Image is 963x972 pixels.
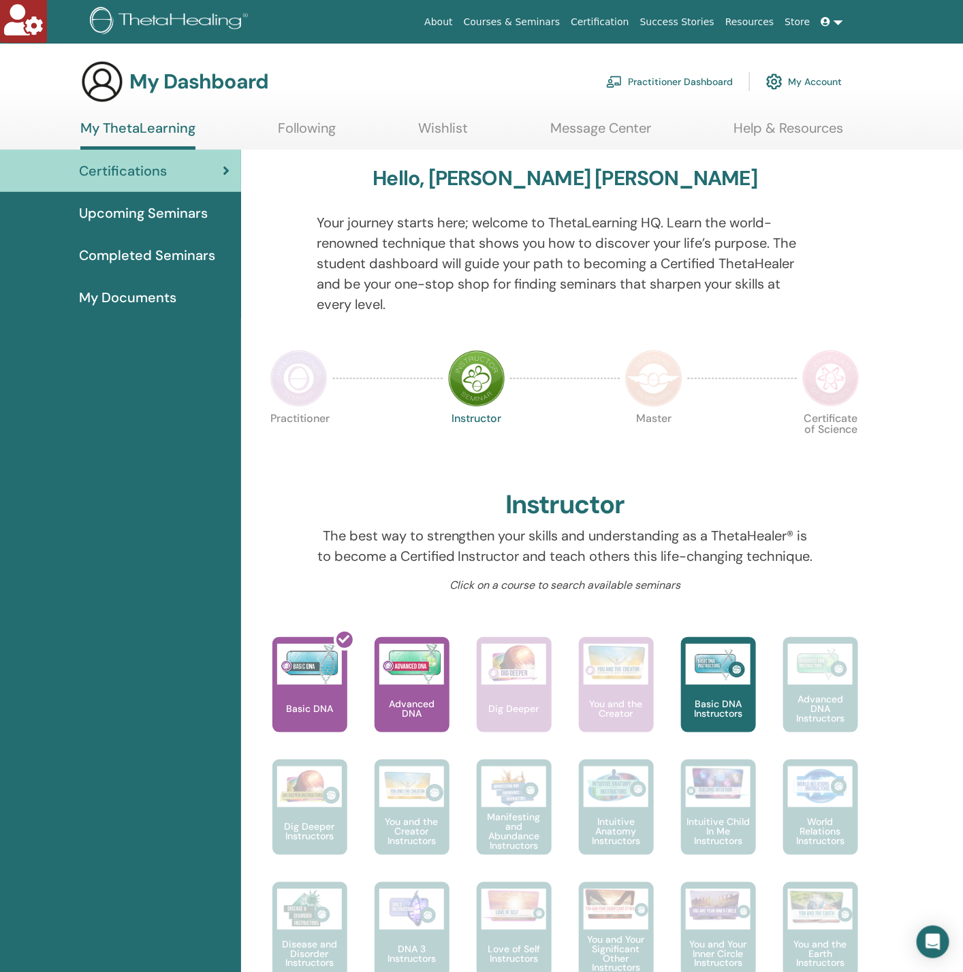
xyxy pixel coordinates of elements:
[477,944,552,963] p: Love of Self Instructors
[317,577,813,594] p: Click on a course to search available seminars
[788,644,853,685] img: Advanced DNA Instructors
[277,644,342,685] img: Basic DNA
[917,926,949,958] div: Open Intercom Messenger
[375,637,449,760] a: Advanced DNA Advanced DNA
[681,637,756,760] a: Basic DNA Instructors Basic DNA Instructors
[477,812,552,850] p: Manifesting and Abundance Instructors
[79,287,176,308] span: My Documents
[733,120,843,146] a: Help & Resources
[565,10,634,35] a: Certification
[720,10,780,35] a: Resources
[129,69,268,94] h3: My Dashboard
[79,161,167,181] span: Certifications
[783,817,858,845] p: World Relations Instructors
[681,699,756,718] p: Basic DNA Instructors
[80,60,124,103] img: generic-user-icon.jpg
[270,350,328,407] img: Practitioner
[635,10,720,35] a: Success Stories
[373,166,757,191] h3: Hello, [PERSON_NAME] [PERSON_NAME]
[317,525,813,566] p: The best way to strengthen your skills and understanding as a ThetaHealer® is to become a Certifi...
[481,766,546,807] img: Manifesting and Abundance Instructors
[375,944,449,963] p: DNA 3 Instructors
[375,817,449,845] p: You and the Creator Instructors
[458,10,566,35] a: Courses & Seminars
[448,413,505,470] p: Instructor
[681,817,756,845] p: Intuitive Child In Me Instructors
[477,760,552,882] a: Manifesting and Abundance Instructors Manifesting and Abundance Instructors
[783,694,858,723] p: Advanced DNA Instructors
[766,67,842,97] a: My Account
[606,67,733,97] a: Practitioner Dashboard
[686,766,751,800] img: Intuitive Child In Me Instructors
[584,766,648,807] img: Intuitive Anatomy Instructors
[766,70,783,93] img: cog.svg
[625,350,682,407] img: Master
[606,76,622,88] img: chalkboard-teacher.svg
[270,413,328,470] p: Practitioner
[278,120,336,146] a: Following
[419,10,458,35] a: About
[481,644,546,685] img: Dig Deeper
[375,699,449,718] p: Advanced DNA
[277,766,342,807] img: Dig Deeper Instructors
[625,413,682,470] p: Master
[272,760,347,882] a: Dig Deeper Instructors Dig Deeper Instructors
[584,644,648,681] img: You and the Creator
[448,350,505,407] img: Instructor
[579,699,654,718] p: You and the Creator
[272,939,347,968] p: Disease and Disorder Instructors
[686,889,751,922] img: You and Your Inner Circle Instructors
[418,120,468,146] a: Wishlist
[379,766,444,807] img: You and the Creator Instructors
[379,889,444,930] img: DNA 3 Instructors
[584,889,648,920] img: You and Your Significant Other Instructors
[783,939,858,968] p: You and the Earth Instructors
[579,760,654,882] a: Intuitive Anatomy Instructors Intuitive Anatomy Instructors
[277,889,342,930] img: Disease and Disorder Instructors
[579,817,654,845] p: Intuitive Anatomy Instructors
[681,760,756,882] a: Intuitive Child In Me Instructors Intuitive Child In Me Instructors
[79,203,208,223] span: Upcoming Seminars
[788,889,853,924] img: You and the Earth Instructors
[686,644,751,685] img: Basic DNA Instructors
[802,350,859,407] img: Certificate of Science
[780,10,816,35] a: Store
[90,7,253,37] img: logo.png
[484,704,545,713] p: Dig Deeper
[477,637,552,760] a: Dig Deeper Dig Deeper
[379,644,444,685] img: Advanced DNA
[481,889,546,922] img: Love of Self Instructors
[802,413,859,470] p: Certificate of Science
[550,120,651,146] a: Message Center
[788,766,853,807] img: World Relations Instructors
[272,637,347,760] a: Basic DNA Basic DNA
[79,245,215,265] span: Completed Seminars
[783,760,858,882] a: World Relations Instructors World Relations Instructors
[681,939,756,968] p: You and Your Inner Circle Instructors
[272,822,347,841] p: Dig Deeper Instructors
[505,489,625,521] h2: Instructor
[375,760,449,882] a: You and the Creator Instructors You and the Creator Instructors
[783,637,858,760] a: Advanced DNA Instructors Advanced DNA Instructors
[579,637,654,760] a: You and the Creator You and the Creator
[80,120,195,150] a: My ThetaLearning
[317,212,813,314] p: Your journey starts here; welcome to ThetaLearning HQ. Learn the world-renowned technique that sh...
